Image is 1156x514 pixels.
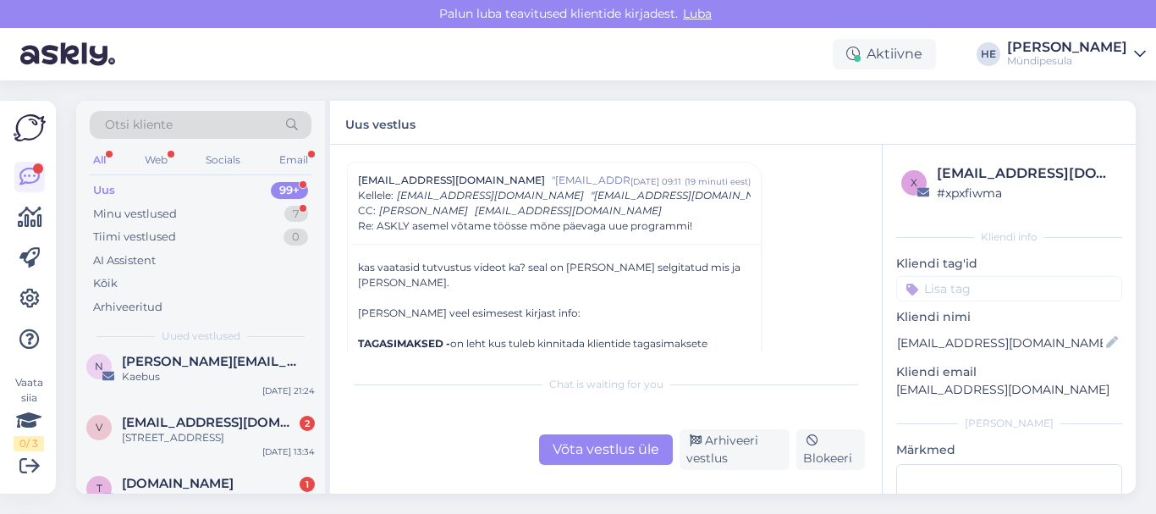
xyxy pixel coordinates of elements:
[141,149,171,171] div: Web
[897,334,1103,352] input: Lisa nimi
[896,229,1122,245] div: Kliendi info
[680,429,790,470] div: Arhiveeri vestlus
[685,175,751,188] div: ( 19 minuti eest )
[162,329,240,344] span: Uued vestlused
[896,416,1122,431] div: [PERSON_NAME]
[358,189,394,202] span: Kellele :
[276,149,311,171] div: Email
[358,306,751,321] div: [PERSON_NAME] veel esimesest kirjast info:
[397,189,584,202] span: [EMAIL_ADDRESS][DOMAIN_NAME]
[379,204,468,217] span: [PERSON_NAME]
[591,189,784,202] span: "[EMAIL_ADDRESS][DOMAIN_NAME]"
[122,369,315,384] div: Kaebus
[122,415,298,430] span: vlad.bo.gor@gmail.com
[896,441,1122,459] p: Märkmed
[977,42,1000,66] div: HE
[911,176,917,189] span: x
[539,434,673,465] div: Võta vestlus üle
[358,260,751,290] div: kas vaatasid tutvustus videot ka? seal on [PERSON_NAME] selgitatud mis ja [PERSON_NAME].
[14,375,44,451] div: Vaata siia
[93,182,115,199] div: Uus
[93,229,176,246] div: Tiimi vestlused
[796,429,865,470] div: Blokeeri
[271,182,308,199] div: 99+
[283,229,308,246] div: 0
[90,149,109,171] div: All
[347,377,865,392] div: Chat is waiting for you
[14,114,46,141] img: Askly Logo
[122,491,315,506] div: Tasumata arve nr. 4691090747
[896,308,1122,326] p: Kliendi nimi
[1007,41,1127,54] div: [PERSON_NAME]
[345,111,416,134] label: Uus vestlus
[358,337,450,350] b: TAGASIMAKSED -
[95,360,103,373] span: n
[14,436,44,451] div: 0 / 3
[122,354,298,369] span: nadezda@stv.ee
[833,39,936,69] div: Aktiivne
[358,204,376,217] span: CC :
[262,384,315,397] div: [DATE] 21:24
[896,276,1122,301] input: Lisa tag
[122,476,234,491] span: Telia.ee
[300,477,315,492] div: 1
[896,255,1122,273] p: Kliendi tag'id
[552,173,630,188] span: "[EMAIL_ADDRESS][DOMAIN_NAME]"
[937,184,1117,202] div: # xpxfiwma
[202,149,244,171] div: Socials
[262,445,315,458] div: [DATE] 13:34
[475,204,662,217] span: [EMAIL_ADDRESS][DOMAIN_NAME]
[122,430,315,445] div: [STREET_ADDRESS]
[96,421,102,434] span: v
[678,6,717,21] span: Luba
[896,363,1122,381] p: Kliendi email
[93,206,177,223] div: Minu vestlused
[1007,41,1146,68] a: [PERSON_NAME]Mündipesula
[93,275,118,292] div: Kõik
[358,321,751,367] div: on leht kus tuleb kinnitada klientide tagasimaksete nõuded. Täpne video juhend siin:
[937,163,1117,184] div: [EMAIL_ADDRESS][DOMAIN_NAME]
[300,416,315,431] div: 2
[96,482,102,495] span: T
[896,381,1122,399] p: [EMAIL_ADDRESS][DOMAIN_NAME]
[358,173,545,188] span: [EMAIL_ADDRESS][DOMAIN_NAME]
[93,299,162,316] div: Arhiveeritud
[358,218,692,234] span: Re: ASKLY asemel võtame töösse mõne päevaga uue programmi!
[105,116,173,134] span: Otsi kliente
[93,252,156,269] div: AI Assistent
[284,206,308,223] div: 7
[1007,54,1127,68] div: Mündipesula
[630,175,681,188] div: [DATE] 09:11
